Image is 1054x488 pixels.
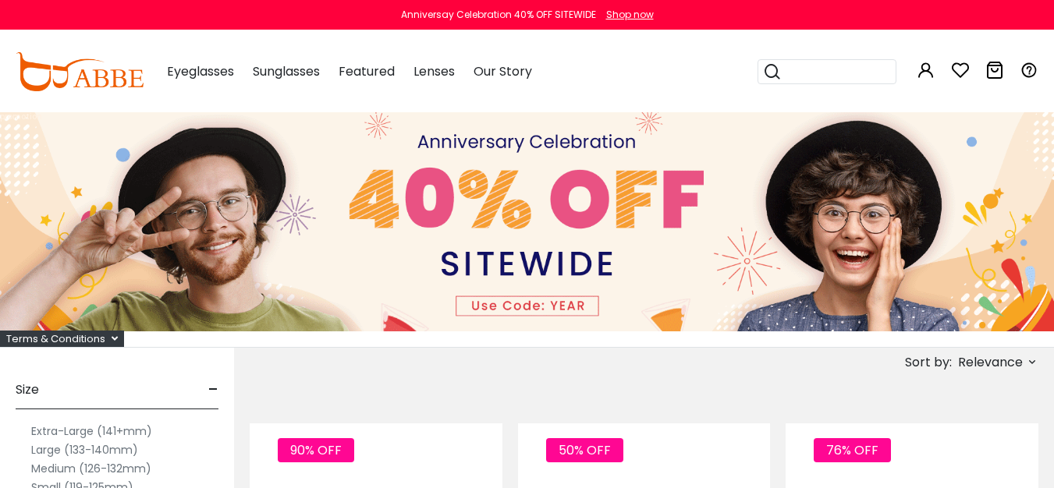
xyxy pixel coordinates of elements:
[31,422,152,440] label: Extra-Large (141+mm)
[16,371,39,408] span: Size
[598,8,654,21] a: Shop now
[546,438,623,462] span: 50% OFF
[474,62,532,80] span: Our Story
[167,62,234,80] span: Eyeglasses
[278,438,354,462] span: 90% OFF
[606,8,654,22] div: Shop now
[31,440,138,459] label: Large (133-140mm)
[401,8,596,22] div: Anniversay Celebration 40% OFF SITEWIDE
[814,438,891,462] span: 76% OFF
[905,353,952,371] span: Sort by:
[413,62,455,80] span: Lenses
[253,62,320,80] span: Sunglasses
[16,52,144,91] img: abbeglasses.com
[339,62,395,80] span: Featured
[208,371,218,408] span: -
[31,459,151,478] label: Medium (126-132mm)
[958,348,1023,377] span: Relevance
